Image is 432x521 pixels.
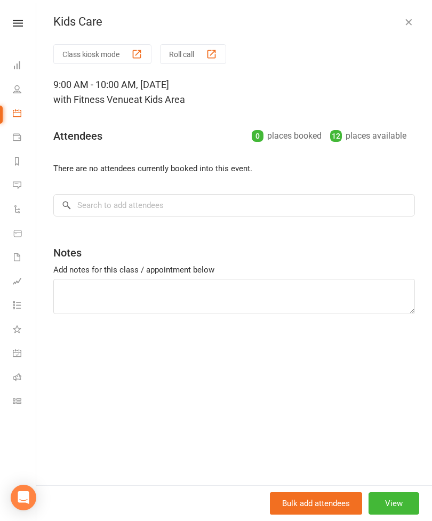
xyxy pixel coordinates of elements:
[330,129,406,143] div: places available
[252,130,263,142] div: 0
[53,94,134,105] span: with Fitness Venue
[270,492,362,515] button: Bulk add attendees
[13,150,37,174] a: Reports
[53,77,415,107] div: 9:00 AM - 10:00 AM, [DATE]
[13,270,37,294] a: Assessments
[13,102,37,126] a: Calendar
[13,318,37,342] a: What's New
[13,54,37,78] a: Dashboard
[11,485,36,510] div: Open Intercom Messenger
[369,492,419,515] button: View
[160,44,226,64] button: Roll call
[13,222,37,246] a: Product Sales
[36,15,432,29] div: Kids Care
[13,366,37,390] a: Roll call kiosk mode
[13,78,37,102] a: People
[13,390,37,414] a: Class kiosk mode
[134,94,185,105] span: at Kids Area
[53,245,82,260] div: Notes
[53,44,151,64] button: Class kiosk mode
[252,129,322,143] div: places booked
[330,130,342,142] div: 12
[13,342,37,366] a: General attendance kiosk mode
[53,263,415,276] div: Add notes for this class / appointment below
[13,126,37,150] a: Payments
[53,194,415,217] input: Search to add attendees
[53,129,102,143] div: Attendees
[53,162,415,175] li: There are no attendees currently booked into this event.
